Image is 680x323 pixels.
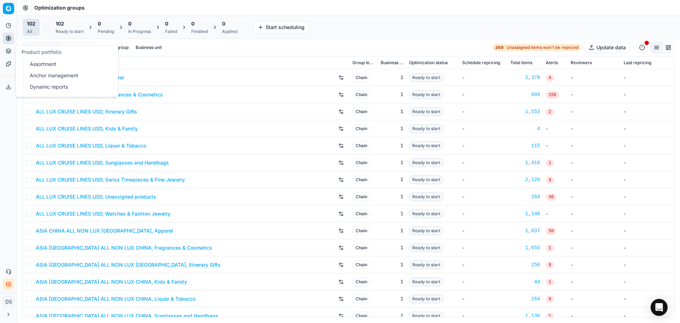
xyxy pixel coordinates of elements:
[546,177,554,184] span: 4
[352,90,370,99] span: Chain
[409,278,443,286] span: Ready to start
[352,210,370,218] span: Chain
[381,159,403,166] div: 1
[409,141,443,150] span: Ready to start
[352,295,370,303] span: Chain
[381,278,403,285] div: 1
[409,312,443,320] span: Ready to start
[651,299,668,316] div: Open Intercom Messenger
[381,108,403,115] div: 1
[409,295,443,303] span: Ready to start
[191,29,208,34] div: Finished
[510,210,540,217] a: 1,146
[568,188,621,205] td: -
[621,103,674,120] td: -
[546,194,556,201] span: 46
[22,49,61,55] span: Product portfolio
[381,60,403,66] span: Business unit
[3,296,14,307] button: DS
[36,244,212,251] a: ASIA [GEOGRAPHIC_DATA] ALL NON LUX CHINA, Fragrances & Cosmetics
[352,227,370,235] span: Chain
[381,142,403,149] div: 1
[510,60,532,66] span: Total items
[222,29,237,34] div: Applied
[510,108,540,115] a: 1,553
[409,176,443,184] span: Ready to start
[98,20,101,27] span: 0
[36,108,137,115] a: ALL LUX CRUISE LINES USD, Itinerary Gifts
[36,159,169,166] a: ALL LUX CRUISE LINES USD, Sunglasses and Handbags
[510,261,540,268] a: 256
[546,279,554,286] span: 1
[510,74,540,81] a: 2,378
[510,176,540,183] a: 2,120
[165,20,168,27] span: 0
[36,193,156,200] a: ALL LUX CRUISE LINES USD, Unassigned products
[459,239,508,256] td: -
[352,261,370,269] span: Chain
[381,295,403,302] div: 1
[459,273,508,290] td: -
[36,210,170,217] a: ALL LUX CRUISE LINES USD, Watches & Fashion Jewelry
[568,256,621,273] td: -
[128,20,131,27] span: 0
[584,42,630,53] button: Update data
[27,82,109,92] a: Dynamic reports
[352,60,375,66] span: Group level
[36,142,146,149] a: ALL LUX CRUISE LINES USD, Liquor & Tobacco
[510,244,540,251] div: 1,655
[352,107,370,116] span: Chain
[409,90,443,99] span: Ready to start
[409,244,443,252] span: Ready to start
[36,227,173,234] a: ASIA CHINA ALL NON LUX [GEOGRAPHIC_DATA], Apparel
[381,210,403,217] div: 1
[409,193,443,201] span: Ready to start
[381,125,403,132] div: 1
[492,44,581,51] a: 369Unassigned items won't be repriced
[459,154,508,171] td: -
[36,295,195,302] a: ASIA [GEOGRAPHIC_DATA] ALL NON LUX CHINA, Liquor & Tobacco
[462,60,500,66] span: Schedule repricing
[621,69,674,86] td: -
[34,4,85,11] nav: breadcrumb
[621,188,674,205] td: -
[621,86,674,103] td: -
[36,278,187,285] a: ASIA [GEOGRAPHIC_DATA] ALL NON LUX CHINA, Kids & Family
[621,222,674,239] td: -
[409,210,443,218] span: Ready to start
[352,244,370,252] span: Chain
[352,176,370,184] span: Chain
[191,20,194,27] span: 0
[568,222,621,239] td: -
[546,228,556,235] span: 50
[568,171,621,188] td: -
[381,261,403,268] div: 1
[546,313,554,320] span: 1
[459,171,508,188] td: -
[546,160,554,167] span: 1
[36,44,58,51] input: Search
[165,29,177,34] div: Failed
[621,205,674,222] td: -
[510,312,540,319] a: 1,136
[352,124,370,133] span: Chain
[56,20,64,27] span: 102
[409,73,443,82] span: Ready to start
[495,45,504,50] strong: 369
[97,43,131,52] button: Product group
[36,176,185,183] a: ALL LUX CRUISE LINES USD, Swiss Timepieces & Fine Jewelry
[543,205,568,222] td: -
[543,120,568,137] td: -
[459,256,508,273] td: -
[459,205,508,222] td: -
[546,60,558,66] span: Alerts
[546,91,559,99] span: 156
[510,227,540,234] a: 1,037
[352,141,370,150] span: Chain
[381,74,403,81] div: 1
[352,312,370,320] span: Chain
